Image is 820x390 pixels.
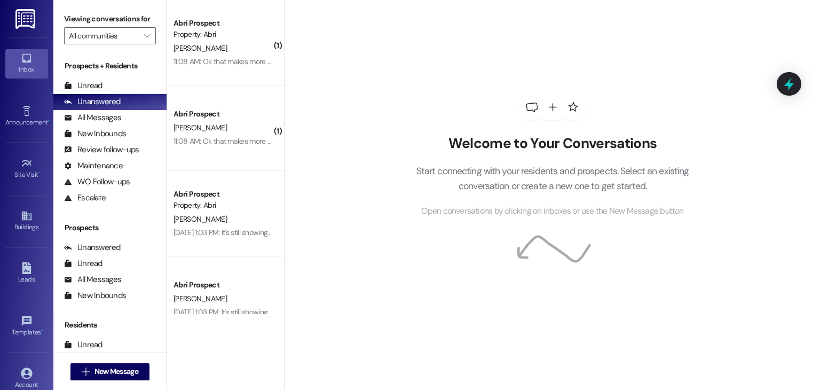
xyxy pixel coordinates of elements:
[174,279,272,291] div: Abri Prospect
[38,169,40,177] span: •
[64,274,121,285] div: All Messages
[53,319,167,331] div: Residents
[5,312,48,341] a: Templates •
[64,339,102,350] div: Unread
[64,112,121,123] div: All Messages
[174,123,227,132] span: [PERSON_NAME]
[174,43,227,53] span: [PERSON_NAME]
[64,144,139,155] div: Review follow-ups
[174,108,272,120] div: Abri Prospect
[69,27,139,44] input: All communities
[174,18,272,29] div: Abri Prospect
[5,154,48,183] a: Site Visit •
[48,117,49,124] span: •
[144,32,150,40] i: 
[64,258,102,269] div: Unread
[64,96,121,107] div: Unanswered
[64,80,102,91] div: Unread
[64,242,121,253] div: Unanswered
[400,135,705,152] h2: Welcome to Your Conversations
[70,363,149,380] button: New Message
[174,307,308,317] div: [DATE] 1:03 PM: It's still showing 380 for rent.
[174,294,227,303] span: [PERSON_NAME]
[94,366,138,377] span: New Message
[53,222,167,233] div: Prospects
[5,207,48,236] a: Buildings
[174,189,272,200] div: Abri Prospect
[41,327,43,334] span: •
[174,214,227,224] span: [PERSON_NAME]
[64,11,156,27] label: Viewing conversations for
[5,49,48,78] a: Inbox
[15,9,37,29] img: ResiDesk Logo
[64,192,106,204] div: Escalate
[174,228,308,237] div: [DATE] 1:03 PM: It's still showing 380 for rent.
[64,160,123,171] div: Maintenance
[5,259,48,288] a: Leads
[421,205,683,218] span: Open conversations by clicking on inboxes or use the New Message button
[82,368,90,376] i: 
[174,200,272,211] div: Property: Abri
[64,128,126,139] div: New Inbounds
[174,29,272,40] div: Property: Abri
[400,163,705,194] p: Start connecting with your residents and prospects. Select an existing conversation or create a n...
[64,176,130,188] div: WO Follow-ups
[53,60,167,72] div: Prospects + Residents
[64,290,126,301] div: New Inbounds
